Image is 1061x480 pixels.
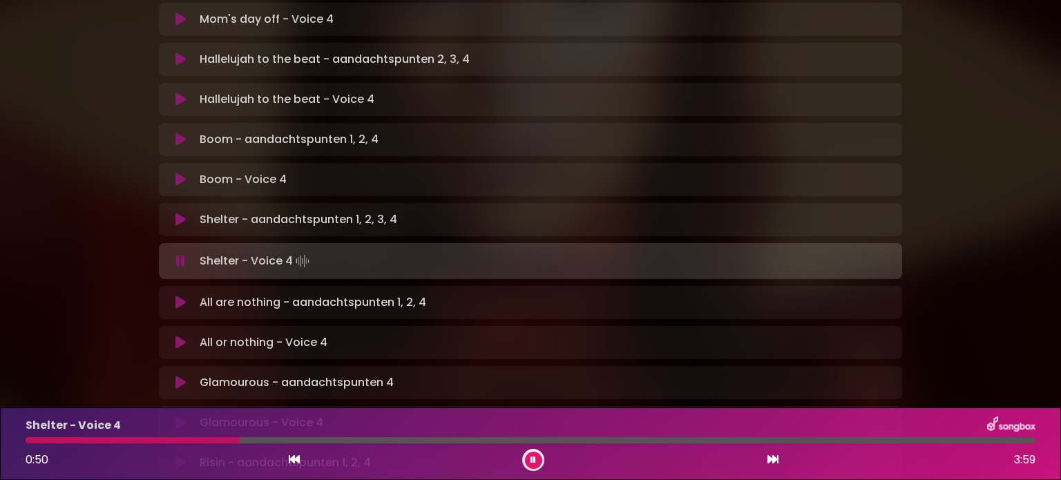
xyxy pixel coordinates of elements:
[293,251,312,271] img: waveform4.gif
[200,211,397,228] p: Shelter - aandachtspunten 1, 2, 3, 4
[200,334,327,351] p: All or nothing - Voice 4
[200,171,287,188] p: Boom - Voice 4
[1014,452,1035,468] span: 3:59
[26,452,48,468] span: 0:50
[200,91,374,108] p: Hallelujah to the beat - Voice 4
[200,51,470,68] p: Hallelujah to the beat - aandachtspunten 2, 3, 4
[200,374,394,391] p: Glamourous - aandachtspunten 4
[200,11,334,28] p: Mom's day off - Voice 4
[987,416,1035,434] img: songbox-logo-white.png
[200,131,379,148] p: Boom - aandachtspunten 1, 2, 4
[200,251,312,271] p: Shelter - Voice 4
[200,294,426,311] p: All are nothing - aandachtspunten 1, 2, 4
[26,417,121,434] p: Shelter - Voice 4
